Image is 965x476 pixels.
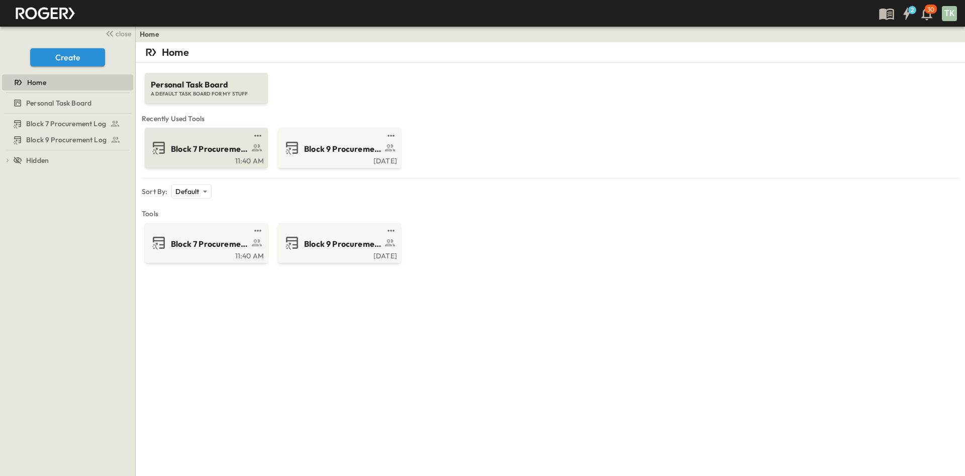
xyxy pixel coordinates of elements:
[101,26,133,40] button: close
[171,238,249,250] span: Block 7 Procurement Log
[175,186,199,197] p: Default
[147,140,264,156] a: Block 7 Procurement Log
[2,133,131,147] a: Block 9 Procurement Log
[927,6,934,14] p: 30
[171,143,249,155] span: Block 7 Procurement Log
[142,114,959,124] span: Recently Used Tools
[2,116,133,132] div: Block 7 Procurement Logtest
[116,29,131,39] span: close
[911,6,914,14] h6: 2
[2,132,133,148] div: Block 9 Procurement Logtest
[162,45,189,59] p: Home
[142,209,959,219] span: Tools
[171,184,211,199] div: Default
[280,156,397,164] a: [DATE]
[140,29,159,39] a: Home
[385,130,397,142] button: test
[897,5,917,23] button: 2
[942,6,957,21] div: TK
[941,5,958,22] button: TK
[252,225,264,237] button: test
[385,225,397,237] button: test
[26,98,91,108] span: Personal Task Board
[142,186,167,197] p: Sort By:
[27,77,46,87] span: Home
[252,130,264,142] button: test
[151,90,262,98] span: A DEFAULT TASK BOARD FOR MY STUFF
[147,235,264,251] a: Block 7 Procurement Log
[280,235,397,251] a: Block 9 Procurement Log
[140,29,165,39] nav: breadcrumbs
[30,48,105,66] button: Create
[147,156,264,164] a: 11:40 AM
[26,155,49,165] span: Hidden
[151,79,262,90] span: Personal Task Board
[304,238,382,250] span: Block 9 Procurement Log
[280,140,397,156] a: Block 9 Procurement Log
[26,135,107,145] span: Block 9 Procurement Log
[2,75,131,89] a: Home
[2,117,131,131] a: Block 7 Procurement Log
[144,63,269,104] a: Personal Task BoardA DEFAULT TASK BOARD FOR MY STUFF
[304,143,382,155] span: Block 9 Procurement Log
[147,251,264,259] a: 11:40 AM
[26,119,106,129] span: Block 7 Procurement Log
[2,95,133,111] div: Personal Task Boardtest
[280,251,397,259] a: [DATE]
[2,96,131,110] a: Personal Task Board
